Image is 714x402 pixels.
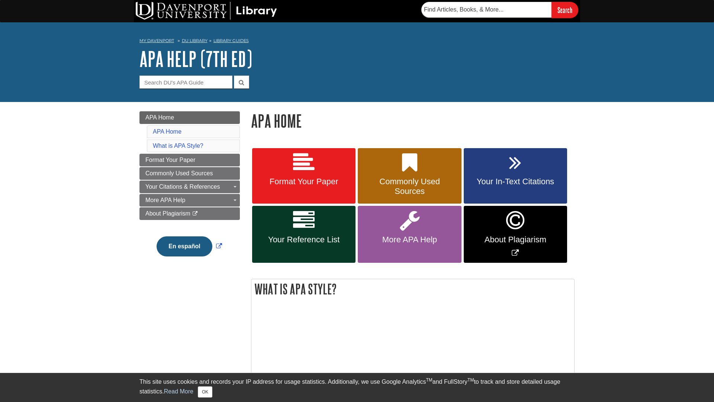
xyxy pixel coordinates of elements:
span: Your In-Text Citations [469,177,562,186]
div: This site uses cookies and records your IP address for usage statistics. Additionally, we use Goo... [139,377,575,398]
a: Your Reference List [252,206,356,263]
a: APA Help (7th Ed) [139,47,252,70]
a: About Plagiarism [139,207,240,220]
input: Find Articles, Books, & More... [421,2,551,17]
span: Your Reference List [258,235,350,245]
a: Your Citations & References [139,181,240,193]
span: More APA Help [145,197,185,203]
button: Close [198,386,212,398]
a: Read More [164,388,193,395]
a: Commonly Used Sources [139,167,240,180]
input: Search DU's APA Guide [139,76,232,89]
div: Guide Page Menu [139,111,240,269]
sup: TM [467,377,474,383]
a: More APA Help [139,194,240,207]
a: Commonly Used Sources [358,148,461,204]
sup: TM [426,377,432,383]
a: APA Home [153,128,181,135]
span: APA Home [145,114,174,121]
a: Link opens in new window [464,206,567,263]
a: APA Home [139,111,240,124]
h2: What is APA Style? [251,279,574,299]
a: Format Your Paper [139,154,240,166]
nav: breadcrumb [139,36,575,48]
a: My Davenport [139,38,174,44]
h1: APA Home [251,111,575,130]
button: En español [157,236,212,256]
span: About Plagiarism [469,235,562,245]
span: Your Citations & References [145,184,220,190]
span: Commonly Used Sources [363,177,456,196]
img: DU Library [136,2,277,20]
form: Searches DU Library's articles, books, and more [421,2,578,18]
a: DU Library [182,38,208,43]
span: About Plagiarism [145,210,190,217]
span: More APA Help [363,235,456,245]
a: Your In-Text Citations [464,148,567,204]
a: More APA Help [358,206,461,263]
i: This link opens in a new window [192,211,198,216]
a: Link opens in new window [155,243,223,249]
input: Search [551,2,578,18]
a: Library Guides [213,38,249,43]
span: Format Your Paper [258,177,350,186]
a: Format Your Paper [252,148,356,204]
span: Commonly Used Sources [145,170,213,176]
span: Format Your Paper [145,157,195,163]
a: What is APA Style? [153,143,203,149]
